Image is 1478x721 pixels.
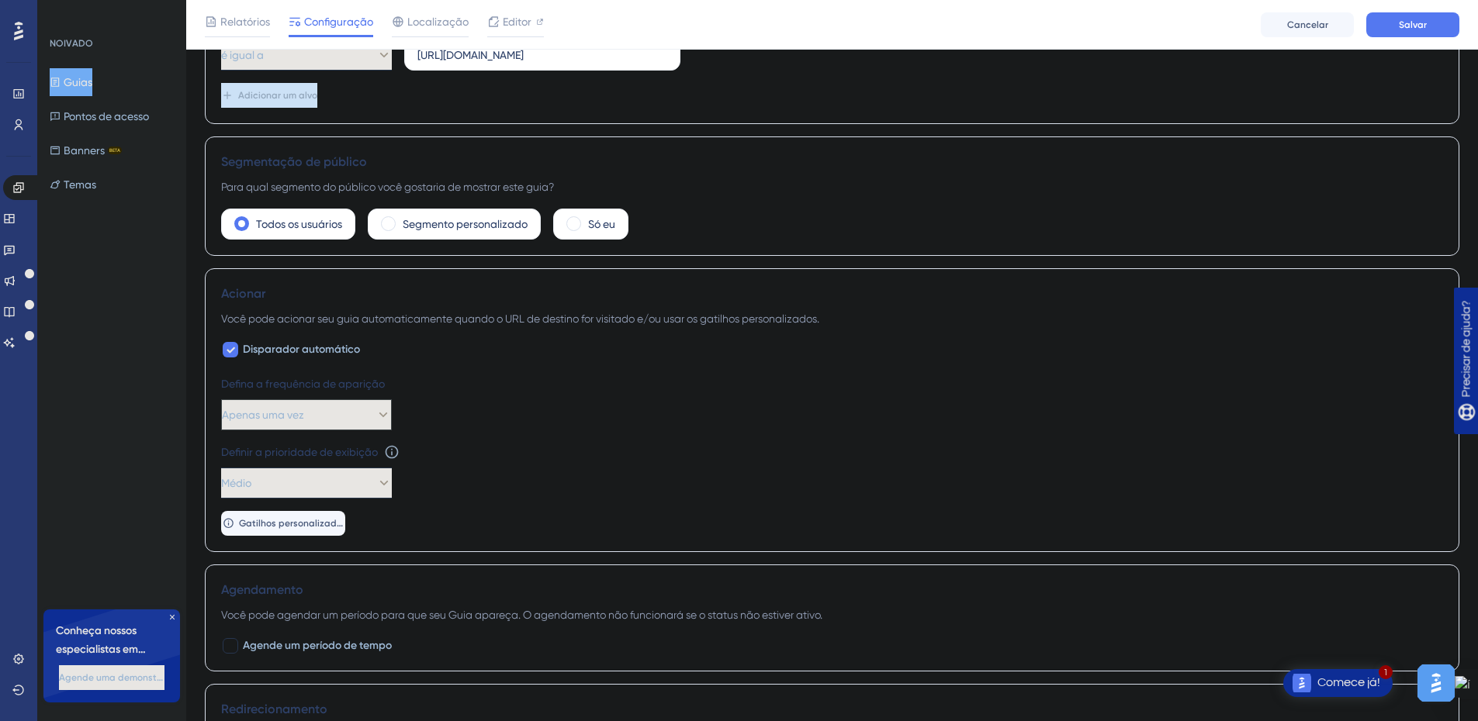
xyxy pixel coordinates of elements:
font: Segmentação de público [221,154,367,169]
font: Temas [64,178,96,191]
font: Pontos de acesso [64,110,149,122]
font: Apenas uma vez [222,409,304,421]
font: Agende um período de tempo [243,639,392,652]
font: Gatilhos personalizados [239,518,347,529]
font: NOIVADO [50,38,93,49]
font: Configuração [304,16,373,28]
font: Guias [64,76,92,88]
font: Cancelar [1287,19,1328,30]
font: Segmento personalizado [403,218,528,230]
font: Agende uma demonstração [59,672,183,683]
font: Redirecionamento [221,702,327,716]
font: 1 [1383,668,1388,677]
button: Cancelar [1261,12,1354,37]
font: BETA [109,147,120,153]
font: Conheça nossos especialistas em integração 🎧 [56,624,146,674]
font: Você pode acionar seu guia automaticamente quando o URL de destino for visitado e/ou usar os gati... [221,312,819,325]
font: Todos os usuários [256,218,342,230]
font: Precisar de ajuda? [36,7,133,19]
font: Disparador automático [243,343,360,356]
img: imagem-do-lançador-texto-alternativo [1293,674,1311,692]
font: Localização [407,16,469,28]
font: Defina a frequência de aparição [221,378,385,390]
button: Salvar [1366,12,1459,37]
font: Médio [221,477,251,489]
button: Temas [50,171,96,198]
font: Só eu [588,218,615,230]
button: Agende uma demonstração [59,665,164,690]
button: é igual a [221,40,392,71]
font: é igual a [221,49,264,61]
font: Definir a prioridade de exibição [221,446,378,458]
font: Comece já! [1317,676,1380,688]
button: Gatilhos personalizados [221,511,345,536]
font: Acionar [221,286,265,301]
font: Banners [64,144,105,157]
button: Médio [221,467,392,498]
button: Guias [50,68,92,96]
button: Apenas uma vez [221,399,392,430]
font: Salvar [1399,19,1427,30]
button: Adicionar um alvo [221,83,317,108]
font: Relatórios [220,16,270,28]
div: Abra a lista de verificação Comece!, módulos restantes: 1 [1283,669,1393,697]
font: Adicionar um alvo [238,90,317,101]
button: BannersBETA [50,136,122,164]
iframe: Iniciador do Assistente de IA do UserGuiding [1413,660,1459,706]
button: Pontos de acesso [50,102,149,130]
input: seusite.com/caminho [417,47,667,64]
font: Agendamento [221,582,303,597]
font: Editor [503,16,531,28]
font: Você pode agendar um período para que seu Guia apareça. O agendamento não funcionará se o status ... [221,609,822,621]
font: Para qual segmento do público você gostaria de mostrar este guia? [221,181,554,193]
